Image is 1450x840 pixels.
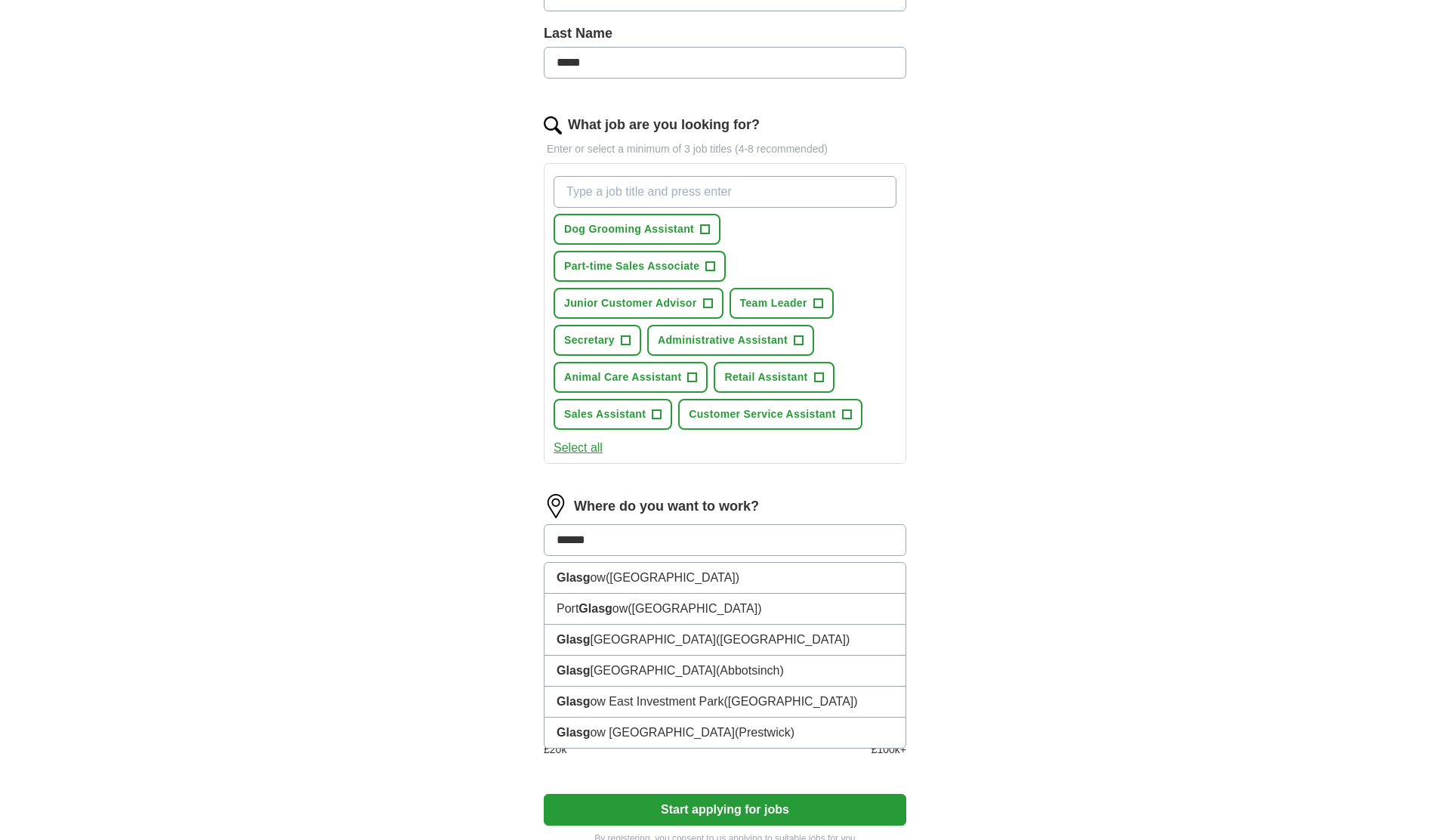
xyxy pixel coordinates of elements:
[564,369,681,385] span: Animal Care Assistant
[716,633,850,646] span: ([GEOGRAPHIC_DATA])
[628,602,761,615] span: ([GEOGRAPHIC_DATA])
[564,258,699,274] span: Part-time Sales Associate
[554,288,723,319] button: Junior Customer Advisor
[554,251,726,282] button: Part-time Sales Associate
[564,406,646,422] span: Sales Assistant
[545,625,905,656] li: [GEOGRAPHIC_DATA]
[606,571,739,584] span: ([GEOGRAPHIC_DATA])
[544,494,568,518] img: location.png
[735,726,794,739] span: (Prestwick)
[578,602,612,615] strong: Glasg
[557,664,590,677] strong: Glasg
[716,664,784,677] span: (Abbotsinch)
[554,362,708,393] button: Animal Care Assistant
[544,116,562,134] img: search.png
[557,633,590,646] strong: Glasg
[554,325,641,356] button: Secretary
[564,332,615,348] span: Secretary
[544,794,906,826] button: Start applying for jobs
[564,295,697,311] span: Junior Customer Advisor
[554,176,896,208] input: Type a job title and press enter
[724,369,807,385] span: Retail Assistant
[714,362,834,393] button: Retail Assistant
[544,23,906,44] label: Last Name
[545,594,905,625] li: Port ow
[544,141,906,157] p: Enter or select a minimum of 3 job titles (4-8 recommended)
[545,718,905,748] li: ow [GEOGRAPHIC_DATA]
[554,399,672,430] button: Sales Assistant
[557,695,590,708] strong: Glasg
[554,214,720,245] button: Dog Grooming Assistant
[647,325,814,356] button: Administrative Assistant
[723,695,857,708] span: ([GEOGRAPHIC_DATA])
[872,742,906,758] span: £ 100 k+
[545,563,905,594] li: ow
[554,439,603,457] button: Select all
[557,726,590,739] strong: Glasg
[545,656,905,687] li: [GEOGRAPHIC_DATA]
[689,406,836,422] span: Customer Service Assistant
[740,295,807,311] span: Team Leader
[564,221,694,237] span: Dog Grooming Assistant
[678,399,862,430] button: Customer Service Assistant
[730,288,834,319] button: Team Leader
[574,496,759,517] label: Where do you want to work?
[568,115,760,135] label: What job are you looking for?
[557,571,590,584] strong: Glasg
[545,687,905,718] li: ow East Investment Park
[658,332,788,348] span: Administrative Assistant
[544,742,566,758] span: £ 20 k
